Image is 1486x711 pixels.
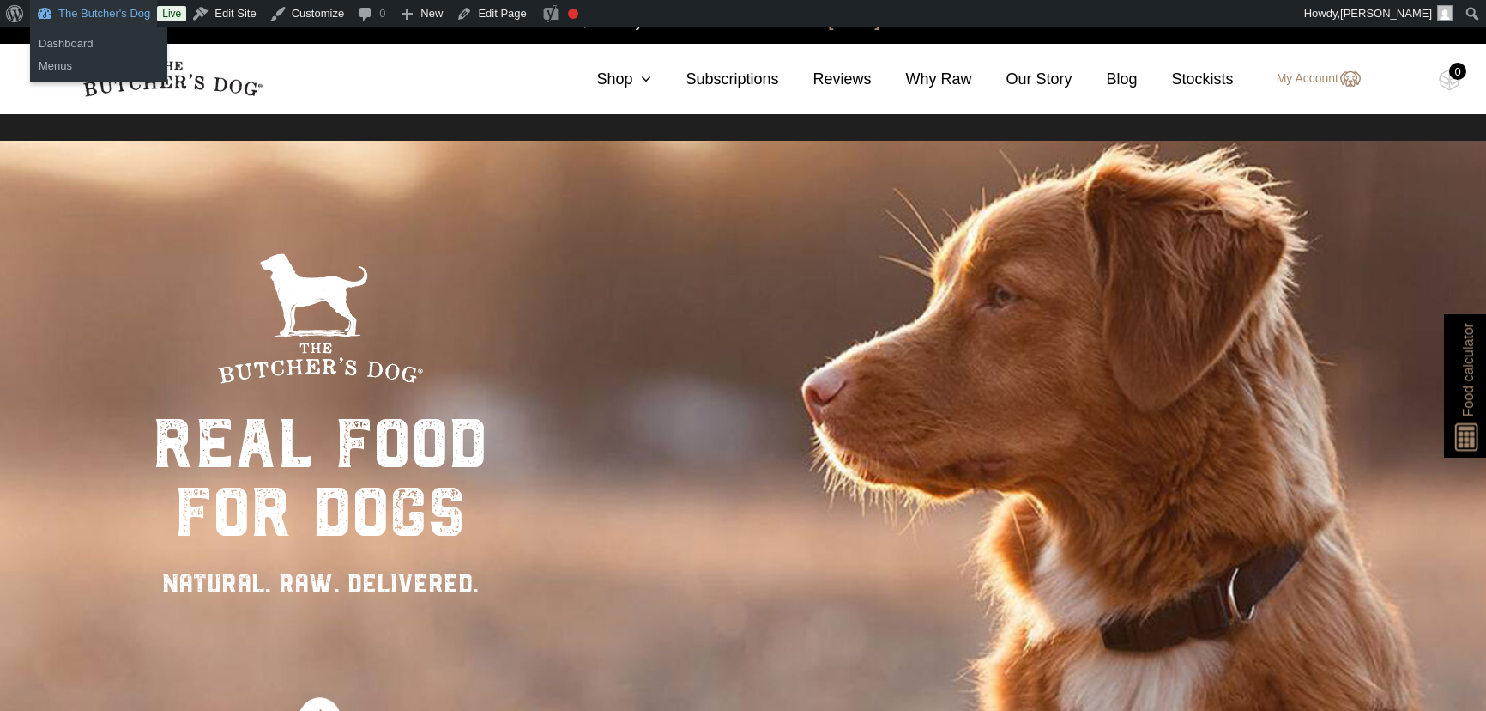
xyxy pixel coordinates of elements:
[972,68,1072,91] a: Our Story
[562,68,651,91] a: Shop
[1449,63,1466,80] div: 0
[30,55,167,77] a: Menus
[30,27,167,60] ul: The Butcher's Dog
[30,33,167,55] a: Dashboard
[157,6,186,21] a: Live
[1457,10,1469,31] a: close
[30,50,167,82] ul: The Butcher's Dog
[1138,68,1234,91] a: Stockists
[872,68,972,91] a: Why Raw
[153,410,487,547] div: real food for dogs
[153,564,487,603] div: NATURAL. RAW. DELIVERED.
[1439,69,1460,91] img: TBD_Cart-Empty.png
[651,68,778,91] a: Subscriptions
[1072,68,1138,91] a: Blog
[1340,7,1432,20] span: [PERSON_NAME]
[1458,323,1478,416] span: Food calculator
[778,68,871,91] a: Reviews
[568,9,578,19] div: Focus keyphrase not set
[1259,69,1361,89] a: My Account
